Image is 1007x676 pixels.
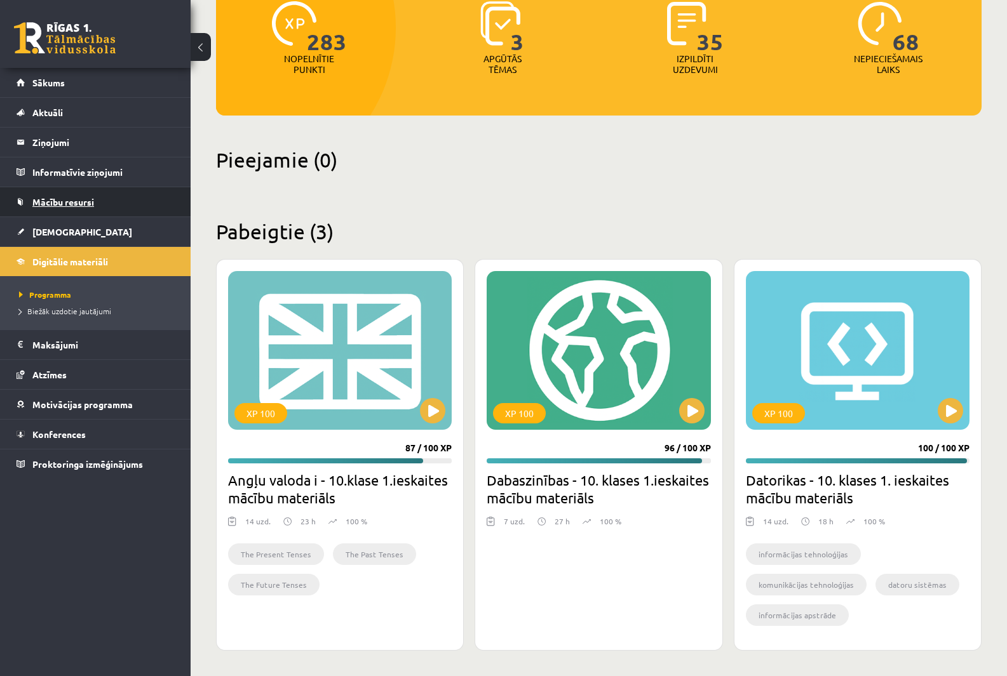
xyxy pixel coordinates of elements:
[272,1,316,46] img: icon-xp-0682a9bc20223a9ccc6f5883a126b849a74cddfe5390d2b41b4391c66f2066e7.svg
[17,330,175,359] a: Maksājumi
[17,98,175,127] a: Aktuāli
[511,1,524,53] span: 3
[667,1,706,46] img: icon-completed-tasks-ad58ae20a441b2904462921112bc710f1caf180af7a3daa7317a5a94f2d26646.svg
[17,217,175,246] a: [DEMOGRAPHIC_DATA]
[17,157,175,187] a: Informatīvie ziņojumi
[858,1,902,46] img: icon-clock-7be60019b62300814b6bd22b8e044499b485619524d84068768e800edab66f18.svg
[333,543,416,565] li: The Past Tenses
[17,247,175,276] a: Digitālie materiāli
[893,1,919,53] span: 68
[32,399,133,410] span: Motivācijas programma
[746,604,849,626] li: informācijas apstrāde
[301,515,316,527] p: 23 h
[863,515,885,527] p: 100 %
[478,53,527,75] p: Apgūtās tēmas
[32,196,94,208] span: Mācību resursi
[17,68,175,97] a: Sākums
[17,360,175,389] a: Atzīmes
[19,289,178,300] a: Programma
[245,515,271,534] div: 14 uzd.
[32,369,67,380] span: Atzīmes
[818,515,834,527] p: 18 h
[32,128,175,157] legend: Ziņojumi
[32,77,65,88] span: Sākums
[746,471,970,507] h2: Datorikas - 10. klases 1. ieskaites mācību materiāls
[17,128,175,157] a: Ziņojumi
[216,147,982,172] h2: Pieejamie (0)
[17,420,175,449] a: Konferences
[875,574,959,595] li: datoru sistēmas
[32,330,175,359] legend: Maksājumi
[697,1,724,53] span: 35
[746,543,861,565] li: informācijas tehnoloģijas
[32,107,63,118] span: Aktuāli
[17,390,175,419] a: Motivācijas programma
[487,471,710,507] h2: Dabaszinības - 10. klases 1.ieskaites mācību materiāls
[14,22,116,54] a: Rīgas 1. Tālmācības vidusskola
[284,53,334,75] p: Nopelnītie punkti
[234,403,287,423] div: XP 100
[670,53,720,75] p: Izpildīti uzdevumi
[17,187,175,216] a: Mācību resursi
[746,574,867,595] li: komunikācijas tehnoloģijas
[763,515,788,534] div: 14 uzd.
[555,515,570,527] p: 27 h
[504,515,525,534] div: 7 uzd.
[216,219,982,244] h2: Pabeigtie (3)
[32,256,108,267] span: Digitālie materiāli
[17,449,175,479] a: Proktoringa izmēģinājums
[19,289,71,300] span: Programma
[600,515,621,527] p: 100 %
[854,53,923,75] p: Nepieciešamais laiks
[752,403,805,423] div: XP 100
[493,403,546,423] div: XP 100
[32,226,132,237] span: [DEMOGRAPHIC_DATA]
[228,471,452,507] h2: Angļu valoda i - 10.klase 1.ieskaites mācību materiāls
[228,574,320,595] li: The Future Tenses
[228,543,324,565] li: The Present Tenses
[307,1,347,53] span: 283
[19,306,111,316] span: Biežāk uzdotie jautājumi
[32,157,175,187] legend: Informatīvie ziņojumi
[19,305,178,317] a: Biežāk uzdotie jautājumi
[346,515,367,527] p: 100 %
[32,458,143,470] span: Proktoringa izmēģinājums
[32,428,86,440] span: Konferences
[480,1,520,46] img: icon-learned-topics-4a711ccc23c960034f471b6e78daf4a3bad4a20eaf4de84257b87e66633f6470.svg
